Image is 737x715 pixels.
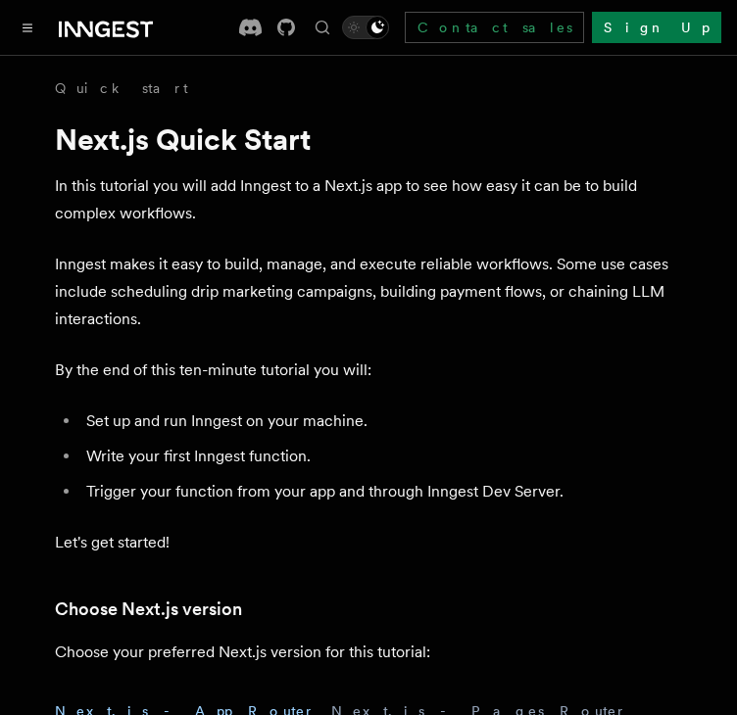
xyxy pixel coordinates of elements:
p: By the end of this ten-minute tutorial you will: [55,357,682,384]
a: Quick start [55,78,188,98]
p: Let's get started! [55,529,682,556]
h1: Next.js Quick Start [55,121,682,157]
p: Choose your preferred Next.js version for this tutorial: [55,639,682,666]
li: Set up and run Inngest on your machine. [80,407,682,435]
li: Write your first Inngest function. [80,443,682,470]
button: Find something... [311,16,334,39]
p: Inngest makes it easy to build, manage, and execute reliable workflows. Some use cases include sc... [55,251,682,333]
a: Choose Next.js version [55,596,242,623]
button: Toggle dark mode [342,16,389,39]
a: Sign Up [592,12,721,43]
a: Contact sales [405,12,584,43]
button: Toggle navigation [16,16,39,39]
p: In this tutorial you will add Inngest to a Next.js app to see how easy it can be to build complex... [55,172,682,227]
li: Trigger your function from your app and through Inngest Dev Server. [80,478,682,505]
